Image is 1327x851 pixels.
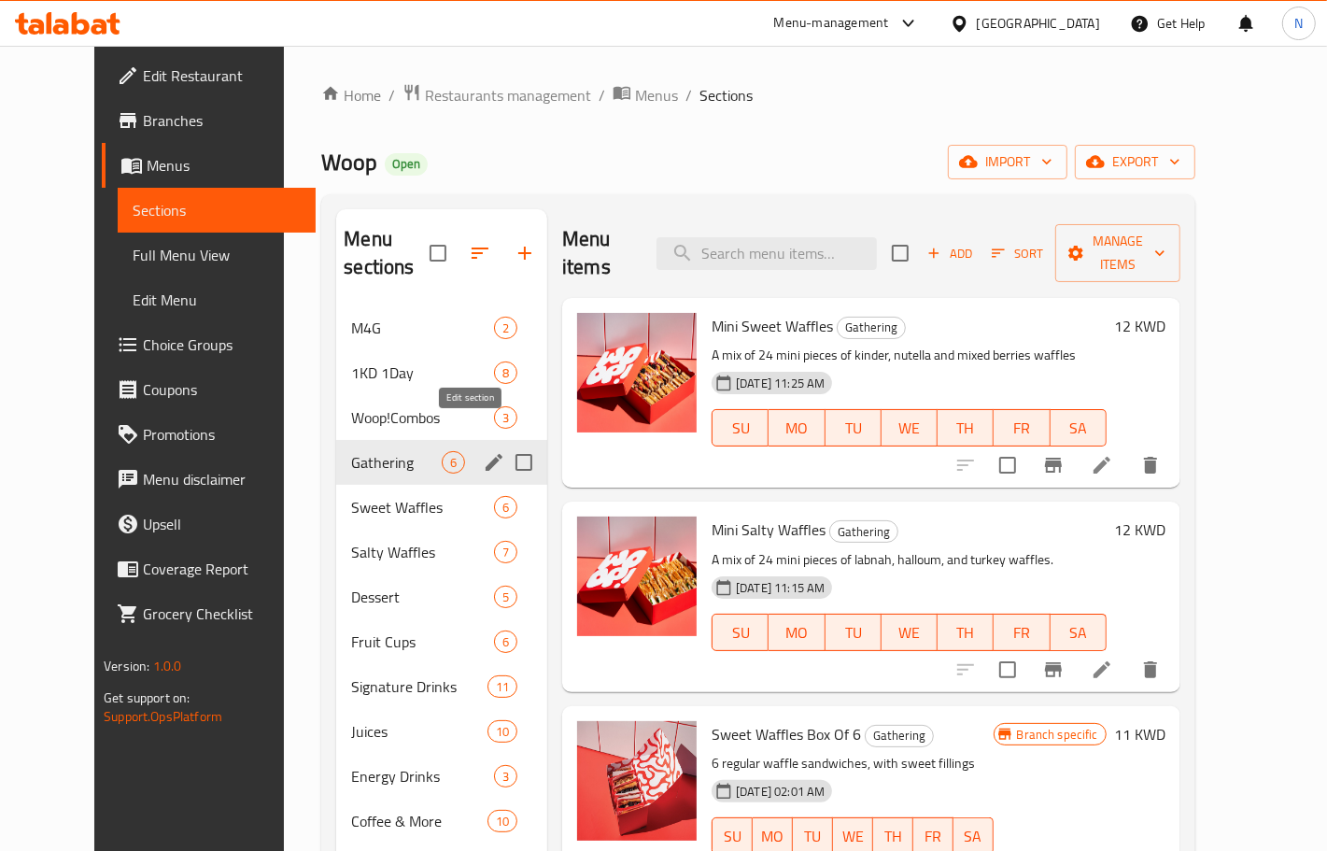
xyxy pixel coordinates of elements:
[495,409,516,427] span: 3
[1058,415,1099,442] span: SA
[712,344,1107,367] p: A mix of 24 mini pieces of kinder, nutella and mixed berries waffles
[102,457,316,502] a: Menu disclaimer
[321,83,1195,107] nav: breadcrumb
[102,53,316,98] a: Edit Restaurant
[443,454,464,472] span: 6
[418,234,458,273] span: Select all sections
[480,448,508,476] button: edit
[118,188,316,233] a: Sections
[945,619,986,646] span: TH
[351,496,494,518] span: Sweet Waffles
[562,225,634,281] h2: Menu items
[980,239,1055,268] span: Sort items
[494,317,517,339] div: items
[102,322,316,367] a: Choice Groups
[351,675,487,698] span: Signature Drinks
[344,225,430,281] h2: Menu sections
[336,395,547,440] div: Woop!Combos3
[336,664,547,709] div: Signature Drinks11
[336,754,547,799] div: Energy Drinks3
[977,13,1100,34] div: [GEOGRAPHIC_DATA]
[656,237,877,270] input: search
[336,440,547,485] div: Gathering6edit
[712,409,769,447] button: SU
[833,619,874,646] span: TU
[712,614,769,651] button: SU
[1114,721,1165,747] h6: 11 KWD
[458,231,502,276] span: Sort sections
[118,233,316,277] a: Full Menu View
[133,289,301,311] span: Edit Menu
[336,709,547,754] div: Juices10
[988,446,1027,485] span: Select to update
[840,823,866,850] span: WE
[920,239,980,268] button: Add
[1001,619,1042,646] span: FR
[502,231,547,276] button: Add section
[728,579,832,597] span: [DATE] 11:15 AM
[712,516,826,544] span: Mini Salty Waffles
[882,614,938,651] button: WE
[988,650,1027,689] span: Select to update
[494,765,517,787] div: items
[826,409,882,447] button: TU
[1128,647,1173,692] button: delete
[143,378,301,401] span: Coupons
[1128,443,1173,488] button: delete
[921,823,946,850] span: FR
[494,541,517,563] div: items
[336,574,547,619] div: Dessert5
[1114,517,1165,543] h6: 12 KWD
[494,631,517,653] div: items
[102,98,316,143] a: Branches
[769,409,825,447] button: MO
[1075,145,1195,179] button: export
[495,544,516,561] span: 7
[961,823,986,850] span: SA
[321,84,381,106] a: Home
[776,619,817,646] span: MO
[143,109,301,132] span: Branches
[712,752,993,775] p: 6 regular waffle sandwiches, with sweet fillings
[494,406,517,429] div: items
[143,468,301,490] span: Menu disclaimer
[599,84,605,106] li: /
[635,84,678,106] span: Menus
[118,277,316,322] a: Edit Menu
[800,823,826,850] span: TU
[104,654,149,678] span: Version:
[889,619,930,646] span: WE
[938,409,994,447] button: TH
[830,521,897,543] span: Gathering
[351,765,494,787] span: Energy Drinks
[351,586,494,608] div: Dessert
[1009,726,1106,744] span: Branch specific
[728,375,832,392] span: [DATE] 11:25 AM
[388,84,395,106] li: /
[577,313,697,433] img: Mini Sweet Waffles
[351,317,494,339] span: M4G
[889,415,930,442] span: WE
[487,810,517,832] div: items
[102,367,316,412] a: Coupons
[838,317,905,338] span: Gathering
[495,364,516,382] span: 8
[351,451,442,474] span: Gathering
[351,406,494,429] div: Woop!Combos
[487,675,517,698] div: items
[1031,443,1076,488] button: Branch-specific-item
[351,631,494,653] div: Fruit Cups
[945,415,986,442] span: TH
[720,619,761,646] span: SU
[1294,13,1303,34] span: N
[837,317,906,339] div: Gathering
[336,799,547,844] div: Coffee & More10
[351,810,487,832] span: Coffee & More
[143,558,301,580] span: Coverage Report
[774,12,889,35] div: Menu-management
[577,517,697,636] img: Mini Salty Waffles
